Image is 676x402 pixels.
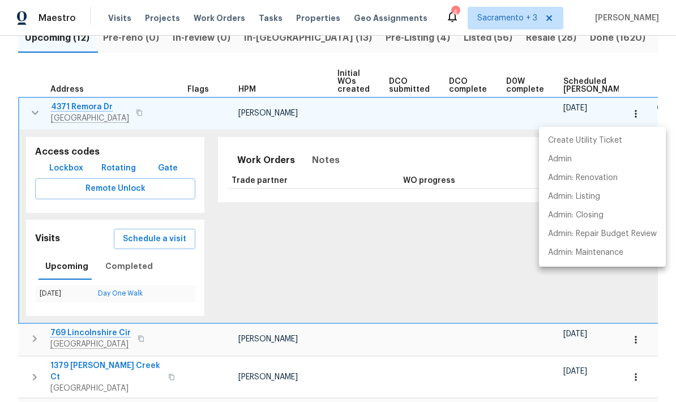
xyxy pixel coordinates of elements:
[548,191,600,203] p: Admin: Listing
[548,172,618,184] p: Admin: Renovation
[548,135,622,147] p: Create Utility Ticket
[548,228,657,240] p: Admin: Repair Budget Review
[548,209,604,221] p: Admin: Closing
[548,153,572,165] p: Admin
[548,247,623,259] p: Admin: Maintenance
